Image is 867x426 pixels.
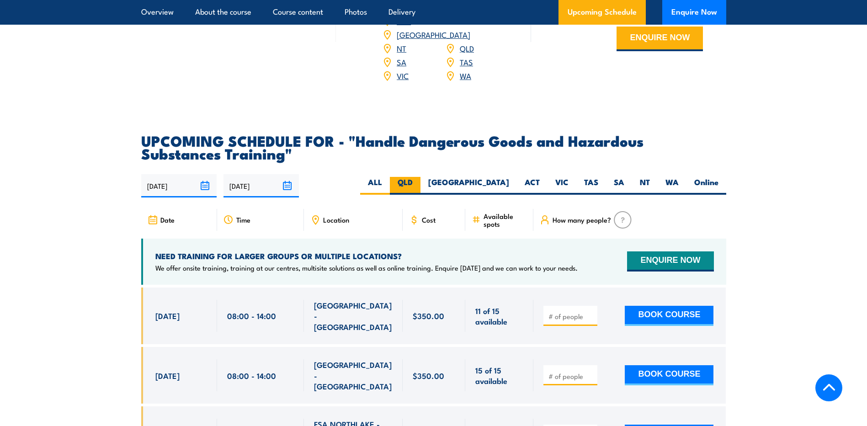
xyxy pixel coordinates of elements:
[160,216,175,224] span: Date
[360,177,390,195] label: ALL
[413,370,444,381] span: $350.00
[397,15,411,26] a: ACT
[606,177,632,195] label: SA
[625,306,713,326] button: BOOK COURSE
[627,251,713,272] button: ENQUIRE NOW
[625,365,713,385] button: BOOK COURSE
[155,251,578,261] h4: NEED TRAINING FOR LARGER GROUPS OR MULTIPLE LOCATIONS?
[548,312,594,321] input: # of people
[686,177,726,195] label: Online
[475,305,523,327] span: 11 of 15 available
[460,70,471,81] a: WA
[397,29,470,40] a: [GEOGRAPHIC_DATA]
[632,177,658,195] label: NT
[553,216,611,224] span: How many people?
[155,370,180,381] span: [DATE]
[517,177,548,195] label: ACT
[460,56,473,67] a: TAS
[323,216,349,224] span: Location
[576,177,606,195] label: TAS
[141,174,217,197] input: From date
[155,310,180,321] span: [DATE]
[227,310,276,321] span: 08:00 - 14:00
[658,177,686,195] label: WA
[397,70,409,81] a: VIC
[155,263,578,272] p: We offer onsite training, training at our centres, multisite solutions as well as online training...
[397,43,406,53] a: NT
[227,370,276,381] span: 08:00 - 14:00
[236,216,250,224] span: Time
[617,27,703,51] button: ENQUIRE NOW
[460,43,474,53] a: QLD
[475,365,523,386] span: 15 of 15 available
[223,174,299,197] input: To date
[314,300,393,332] span: [GEOGRAPHIC_DATA] - [GEOGRAPHIC_DATA]
[548,177,576,195] label: VIC
[422,216,436,224] span: Cost
[548,372,594,381] input: # of people
[141,134,726,160] h2: UPCOMING SCHEDULE FOR - "Handle Dangerous Goods and Hazardous Substances Training"
[484,212,527,228] span: Available spots
[397,56,406,67] a: SA
[413,310,444,321] span: $350.00
[390,177,420,195] label: QLD
[314,359,393,391] span: [GEOGRAPHIC_DATA] - [GEOGRAPHIC_DATA]
[420,177,517,195] label: [GEOGRAPHIC_DATA]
